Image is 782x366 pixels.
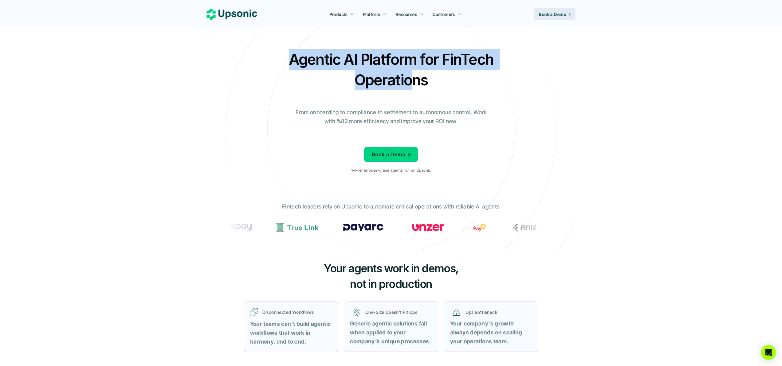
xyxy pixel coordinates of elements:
p: Book a Demo [539,11,566,18]
p: One-Size Doesn’t Fit Ops [365,309,429,315]
p: Disconnected Workflows [262,309,332,315]
a: Book a Demo [364,147,418,162]
p: Customers [433,11,455,18]
p: 1M+ enterprise-grade agents run on Upsonic [351,168,431,173]
p: Fintech leaders rely on Upsonic to automate critical operations with reliable AI agents [282,202,500,211]
span: Your agents work in demos, [324,262,458,275]
p: Ops Bottleneck [466,309,529,315]
p: Book a Demo [372,150,405,159]
p: Resources [396,11,417,18]
span: not in production [350,277,432,291]
p: Platform [363,11,380,18]
strong: Your company's growth always depends on scaling your operations team. [450,320,524,345]
a: Book a Demo [534,8,576,20]
strong: Your teams can’t build agentic workflows that work in harmony, end to end. [250,321,332,345]
p: From onboarding to compliance to settlement to autonomous control. Work with %82 more efficiency ... [291,108,491,126]
div: Open Intercom Messenger [761,345,776,360]
a: Products [326,9,358,20]
h2: Agentic AI Platform for FinTech Operations [284,49,499,90]
strong: Generic agentic solutions fail when applied to your company’s unique processes. [350,320,431,345]
p: Products [329,11,348,18]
